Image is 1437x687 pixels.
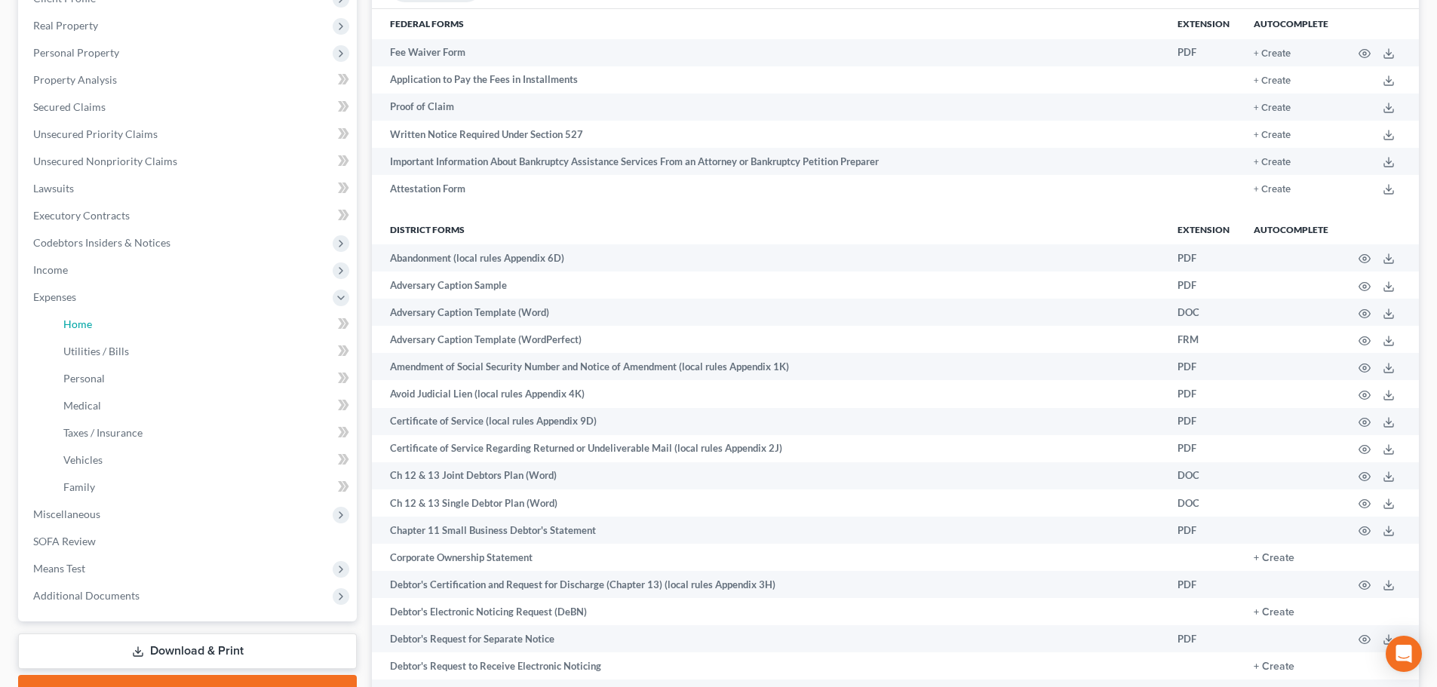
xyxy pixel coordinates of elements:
[1165,462,1242,489] td: DOC
[33,46,119,59] span: Personal Property
[1254,553,1294,563] button: + Create
[372,435,1165,462] td: Certificate of Service Regarding Returned or Undeliverable Mail (local rules Appendix 2J)
[33,155,177,167] span: Unsecured Nonpriority Claims
[33,508,100,520] span: Miscellaneous
[51,338,357,365] a: Utilities / Bills
[1254,661,1294,672] button: + Create
[63,399,101,412] span: Medical
[33,127,158,140] span: Unsecured Priority Claims
[1165,517,1242,544] td: PDF
[33,589,140,602] span: Additional Documents
[1165,271,1242,299] td: PDF
[1165,326,1242,353] td: FRM
[18,633,357,669] a: Download & Print
[21,121,357,148] a: Unsecured Priority Claims
[1165,380,1242,407] td: PDF
[372,214,1165,244] th: District forms
[63,317,92,330] span: Home
[33,19,98,32] span: Real Property
[51,392,357,419] a: Medical
[1165,625,1242,652] td: PDF
[372,489,1165,517] td: Ch 12 & 13 Single Debtor Plan (Word)
[21,528,357,555] a: SOFA Review
[1165,408,1242,435] td: PDF
[1165,435,1242,462] td: PDF
[21,175,357,202] a: Lawsuits
[63,345,129,357] span: Utilities / Bills
[372,408,1165,435] td: Certificate of Service (local rules Appendix 9D)
[33,290,76,303] span: Expenses
[33,562,85,575] span: Means Test
[33,182,74,195] span: Lawsuits
[1165,214,1242,244] th: Extension
[1165,244,1242,271] td: PDF
[33,236,170,249] span: Codebtors Insiders & Notices
[372,121,1165,148] td: Written Notice Required Under Section 527
[372,625,1165,652] td: Debtor's Request for Separate Notice
[1165,489,1242,517] td: DOC
[63,426,143,439] span: Taxes / Insurance
[372,244,1165,271] td: Abandonment (local rules Appendix 6D)
[372,380,1165,407] td: Avoid Judicial Lien (local rules Appendix 4K)
[1165,299,1242,326] td: DOC
[372,652,1165,679] td: Debtor's Request to Receive Electronic Noticing
[372,271,1165,299] td: Adversary Caption Sample
[1254,49,1291,59] button: + Create
[1242,9,1340,39] th: Autocomplete
[21,202,357,229] a: Executory Contracts
[372,148,1165,175] td: Important Information About Bankruptcy Assistance Services From an Attorney or Bankruptcy Petitio...
[33,209,130,222] span: Executory Contracts
[51,474,357,501] a: Family
[372,598,1165,625] td: Debtor's Electronic Noticing Request (DeBN)
[1386,636,1422,672] div: Open Intercom Messenger
[1254,185,1291,195] button: + Create
[1242,214,1340,244] th: Autocomplete
[372,571,1165,598] td: Debtor's Certification and Request for Discharge (Chapter 13) (local rules Appendix 3H)
[1254,158,1291,167] button: + Create
[372,66,1165,94] td: Application to Pay the Fees in Installments
[372,353,1165,380] td: Amendment of Social Security Number and Notice of Amendment (local rules Appendix 1K)
[372,517,1165,544] td: Chapter 11 Small Business Debtor's Statement
[33,73,117,86] span: Property Analysis
[33,263,68,276] span: Income
[372,462,1165,489] td: Ch 12 & 13 Joint Debtors Plan (Word)
[51,419,357,446] a: Taxes / Insurance
[372,544,1165,571] td: Corporate Ownership Statement
[21,66,357,94] a: Property Analysis
[51,446,357,474] a: Vehicles
[51,311,357,338] a: Home
[1254,607,1294,618] button: + Create
[1165,353,1242,380] td: PDF
[372,299,1165,326] td: Adversary Caption Template (Word)
[33,100,106,113] span: Secured Claims
[21,148,357,175] a: Unsecured Nonpriority Claims
[1165,571,1242,598] td: PDF
[1178,45,1230,60] div: PDF
[372,326,1165,353] td: Adversary Caption Template (WordPerfect)
[63,480,95,493] span: Family
[1165,9,1242,39] th: Extension
[1254,130,1291,140] button: + Create
[51,365,357,392] a: Personal
[63,453,103,466] span: Vehicles
[372,175,1165,202] td: Attestation Form
[63,372,105,385] span: Personal
[21,94,357,121] a: Secured Claims
[33,535,96,547] span: SOFA Review
[1254,103,1291,113] button: + Create
[372,94,1165,121] td: Proof of Claim
[372,39,1165,66] td: Fee Waiver Form
[1254,76,1291,86] button: + Create
[372,9,1165,39] th: Federal Forms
